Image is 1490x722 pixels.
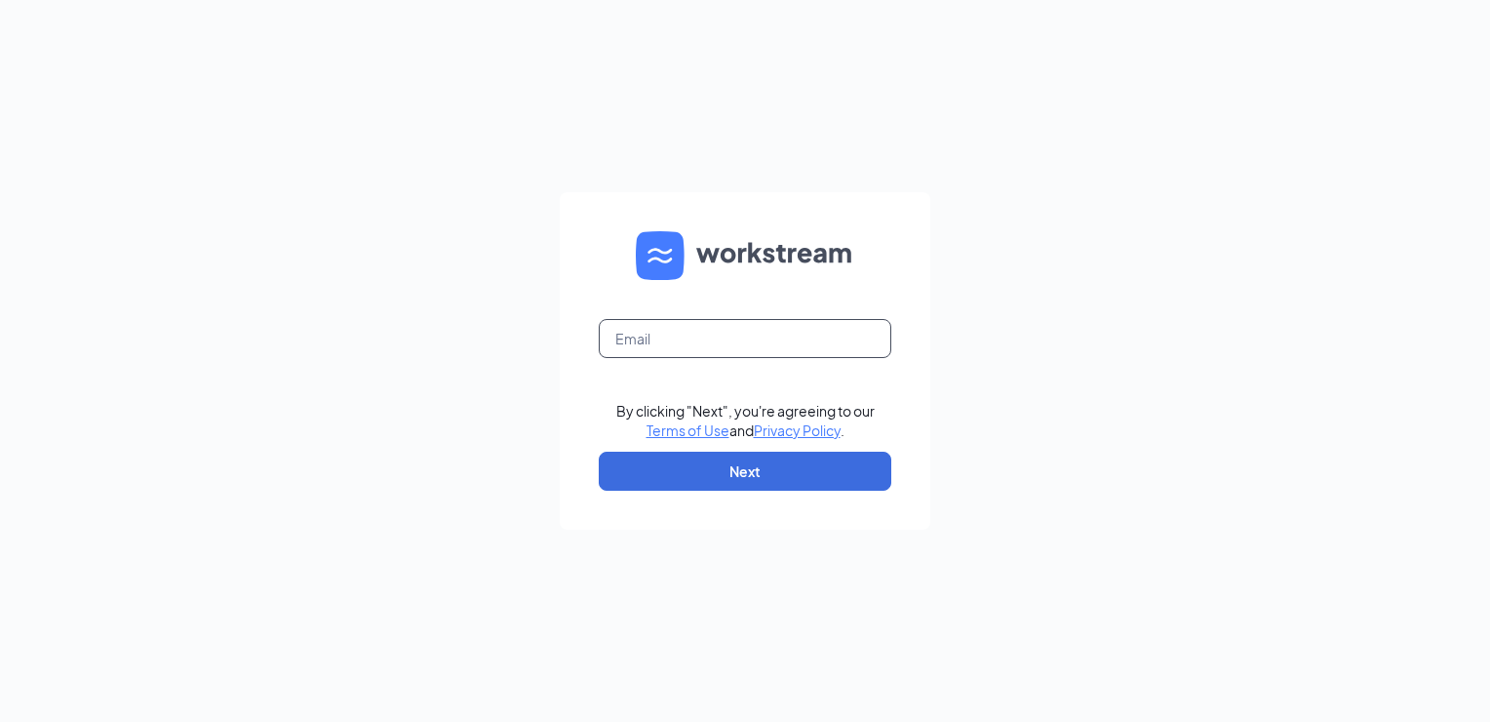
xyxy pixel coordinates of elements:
input: Email [599,319,891,358]
a: Terms of Use [647,421,729,439]
div: By clicking "Next", you're agreeing to our and . [616,401,875,440]
a: Privacy Policy [754,421,841,439]
button: Next [599,452,891,491]
img: WS logo and Workstream text [636,231,854,280]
